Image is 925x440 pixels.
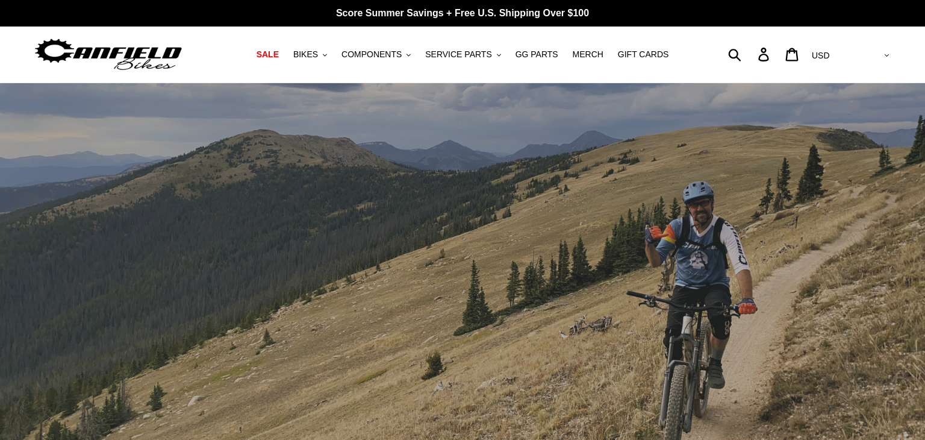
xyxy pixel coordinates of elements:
span: MERCH [573,49,603,60]
input: Search [735,41,765,68]
span: SALE [257,49,279,60]
span: GG PARTS [515,49,558,60]
a: GG PARTS [509,46,564,63]
button: BIKES [287,46,333,63]
button: SERVICE PARTS [419,46,506,63]
a: SALE [251,46,285,63]
span: SERVICE PARTS [425,49,491,60]
a: MERCH [567,46,609,63]
span: BIKES [293,49,318,60]
a: GIFT CARDS [612,46,675,63]
img: Canfield Bikes [33,36,184,74]
button: COMPONENTS [335,46,417,63]
span: COMPONENTS [341,49,402,60]
span: GIFT CARDS [618,49,669,60]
